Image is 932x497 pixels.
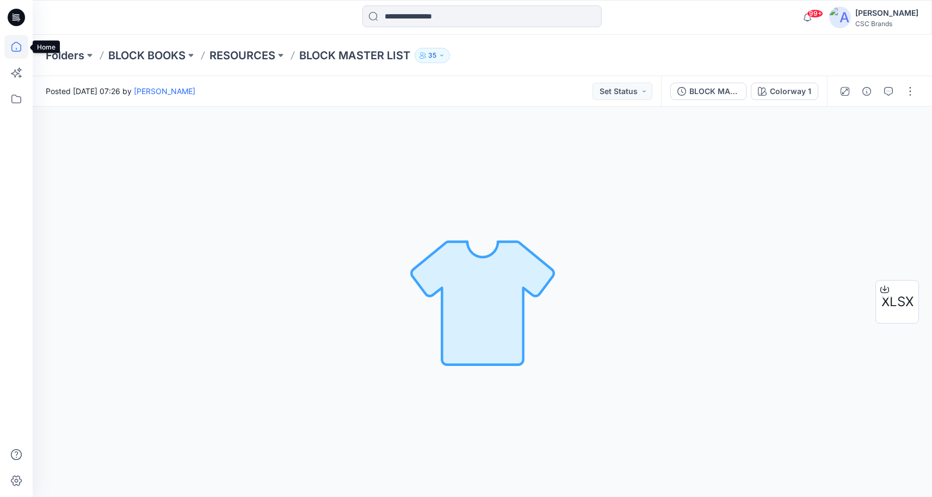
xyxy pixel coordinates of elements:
[428,49,436,61] p: 35
[829,7,851,28] img: avatar
[855,20,918,28] div: CSC Brands
[108,48,186,63] a: BLOCK BOOKS
[751,83,818,100] button: Colorway 1
[858,83,875,100] button: Details
[689,85,739,97] div: BLOCK MASTER LIST
[855,7,918,20] div: [PERSON_NAME]
[406,226,559,378] img: No Outline
[807,9,823,18] span: 99+
[46,48,84,63] a: Folders
[299,48,410,63] p: BLOCK MASTER LIST
[46,85,195,97] span: Posted [DATE] 07:26 by
[670,83,746,100] button: BLOCK MASTER LIST
[134,86,195,96] a: [PERSON_NAME]
[881,292,914,312] span: XLSX
[770,85,811,97] div: Colorway 1
[209,48,275,63] a: RESOURCES
[415,48,450,63] button: 35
